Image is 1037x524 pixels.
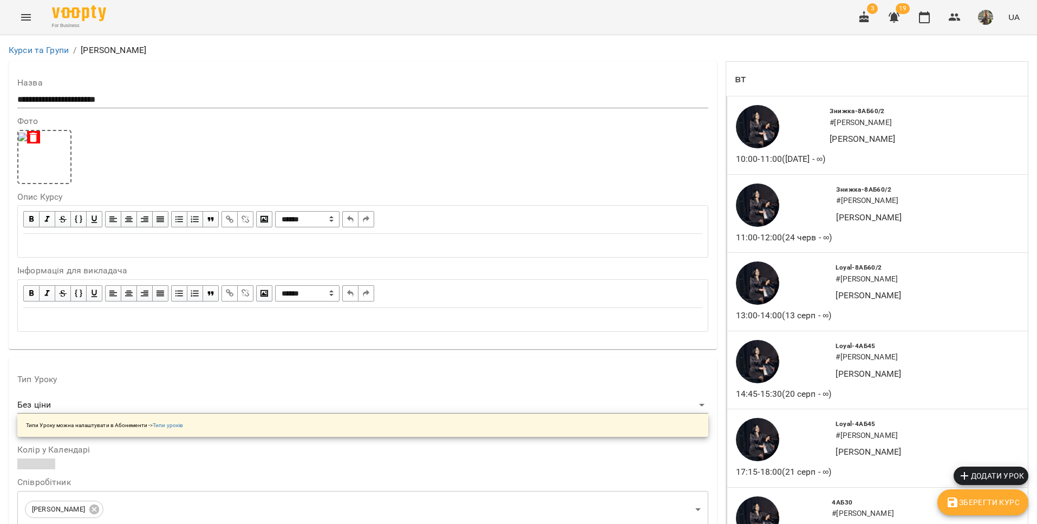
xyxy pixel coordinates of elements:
button: Зберегти Курс [937,489,1028,515]
button: Link [221,211,238,227]
button: Strikethrough [55,285,71,302]
button: Align Justify [153,285,168,302]
p: [PERSON_NAME] [830,133,961,146]
label: Опис Курсу [17,193,708,201]
button: Align Center [121,285,137,302]
button: Monospace [71,211,87,227]
button: OL [187,211,203,227]
li: / [73,44,76,57]
a: Курси та Групи [9,45,69,55]
button: UL [171,285,187,302]
button: UA [1004,7,1024,27]
p: [PERSON_NAME] [836,211,968,224]
button: Align Left [105,285,121,302]
button: Menu [13,4,39,30]
select: Block type [275,285,340,302]
label: Назва [17,78,708,87]
button: Image [256,285,272,302]
span: Loyal-4АБ45 [836,420,875,428]
button: Bold [23,211,40,227]
button: Monospace [71,285,87,302]
div: Без ціни [17,397,708,414]
span: Знижка-8АБ60/2 [830,107,885,115]
h6: # [PERSON_NAME] [836,195,968,207]
button: Underline [87,285,102,302]
p: Типи Уроку можна налаштувати в Абонементи -> [26,421,183,429]
span: Loyal-4АБ45 [836,342,875,350]
div: Edit text [18,234,707,257]
span: Normal [275,211,340,227]
button: Align Justify [153,211,168,227]
button: Redo [358,285,374,302]
button: Remove Link [238,211,253,227]
select: Block type [275,211,340,227]
button: Align Right [137,211,153,227]
h6: # [PERSON_NAME] [836,273,967,285]
img: d21fc367c21617f1c6bdf301c91d08be.jpg [736,340,779,383]
label: Співробітник [17,478,708,487]
span: For Business [52,22,106,29]
label: Тип Уроку [17,375,708,384]
span: Normal [275,285,340,302]
img: d21fc367c21617f1c6bdf301c91d08be.jpg [736,418,779,461]
h6: # [PERSON_NAME] [830,117,961,129]
img: Voopty Logo [52,5,106,21]
button: Link [221,285,238,302]
label: Інформація для викладача [17,266,708,275]
img: d21fc367c21617f1c6bdf301c91d08be.jpg [736,261,779,305]
span: 4АБ30 [832,499,852,506]
button: Strikethrough [55,211,71,227]
button: Blockquote [203,211,219,227]
button: Align Center [121,211,137,227]
p: [PERSON_NAME] [836,446,967,458]
button: OL [187,285,203,302]
label: Колір у Календарі [17,446,708,454]
button: UL [171,211,187,227]
span: 3 [867,3,878,14]
img: d21fc367c21617f1c6bdf301c91d08be.jpg [736,105,779,148]
button: Redo [358,211,374,227]
div: Edit text [18,309,707,331]
span: Зберегти Курс [946,496,1020,509]
p: 13:00 - 14:00 (13 серп - ∞) [736,309,832,322]
button: Додати урок [954,467,1028,485]
span: 19 [896,3,910,14]
p: [PERSON_NAME] [836,368,967,381]
button: Bold [23,285,40,302]
button: Remove Link [238,285,253,302]
img: db93edfd5b3f58f01141647b5492db60.png [18,133,27,141]
button: Blockquote [203,285,219,302]
span: Loyal-8АБ60/2 [836,264,882,271]
button: Align Right [137,285,153,302]
button: Align Left [105,211,121,227]
h6: # [PERSON_NAME] [836,351,967,363]
p: [PERSON_NAME] [81,44,146,57]
img: d21fc367c21617f1c6bdf301c91d08be.jpg [736,184,779,227]
p: 10:00 - 11:00 ([DATE] - ∞) [736,153,826,166]
label: Фото [17,117,708,126]
h6: вт [735,70,746,87]
button: Undo [342,211,358,227]
span: Додати урок [958,469,1024,482]
button: Italic [40,211,55,227]
img: d95d3a1f5a58f9939815add2f0358ac8.jpg [978,10,993,25]
button: Italic [40,285,55,302]
h6: # [PERSON_NAME] [836,430,967,442]
button: Image [256,211,272,227]
nav: breadcrumb [9,44,1028,57]
button: Underline [87,211,102,227]
span: Знижка-8АБ60/2 [836,186,891,193]
p: [PERSON_NAME] [836,289,967,302]
a: Типи уроків [153,422,183,428]
p: 17:15 - 18:00 (21 серп - ∞) [736,466,832,479]
p: 14:45 - 15:30 (20 серп - ∞) [736,388,832,401]
h6: # [PERSON_NAME] [832,508,963,520]
p: 11:00 - 12:00 (24 черв - ∞) [736,231,832,244]
span: UA [1008,11,1020,23]
div: [PERSON_NAME] [25,501,103,518]
button: Undo [342,285,358,302]
span: [PERSON_NAME] [25,505,92,515]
